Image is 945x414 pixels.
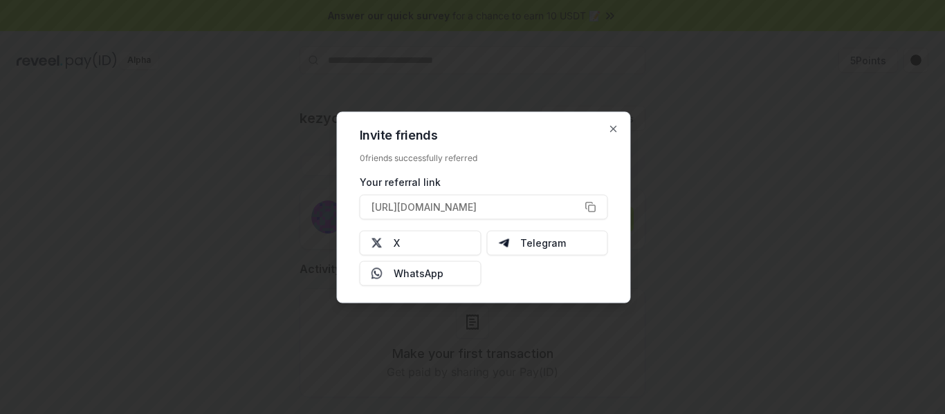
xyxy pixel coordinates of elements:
[371,200,477,214] span: [URL][DOMAIN_NAME]
[360,152,608,163] div: 0 friends successfully referred
[498,237,509,248] img: Telegram
[360,261,481,285] button: WhatsApp
[486,230,608,255] button: Telegram
[360,230,481,255] button: X
[360,129,608,141] h2: Invite friends
[360,174,608,189] div: Your referral link
[360,194,608,219] button: [URL][DOMAIN_NAME]
[371,237,383,248] img: X
[371,267,383,279] img: Whatsapp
